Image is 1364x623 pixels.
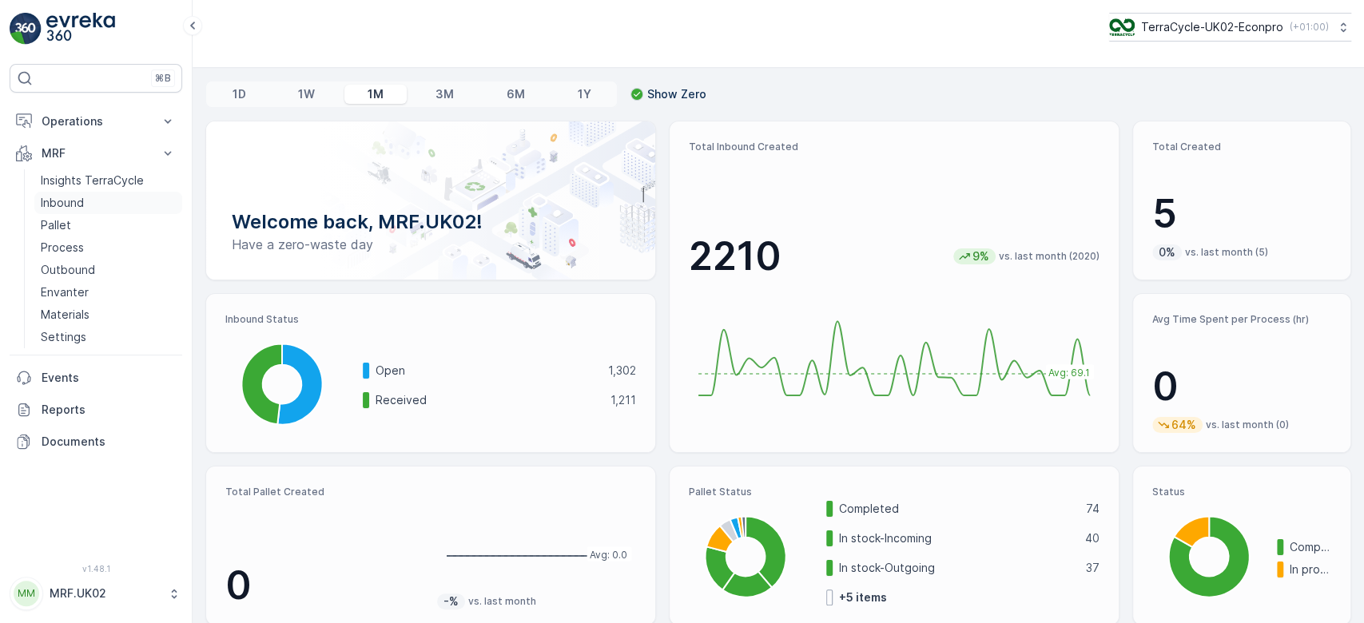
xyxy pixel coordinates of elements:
p: + 5 items [839,589,887,605]
p: ⌘B [155,72,171,85]
p: 1W [298,86,315,102]
img: logo [10,13,42,45]
p: ( +01:00 ) [1290,21,1329,34]
p: 2210 [689,232,781,280]
p: 40 [1085,530,1100,546]
a: Events [10,362,182,394]
p: Documents [42,434,176,450]
p: Insights TerraCycle [41,173,144,188]
p: Envanter [41,284,89,300]
a: Reports [10,394,182,426]
p: Show Zero [647,86,706,102]
p: -% [442,593,460,609]
p: Welcome back, MRF.UK02! [232,209,630,235]
p: Materials [41,307,89,323]
p: Inbound [41,195,84,211]
p: Operations [42,113,150,129]
p: 1D [233,86,246,102]
p: Total Created [1152,141,1331,153]
p: Process [41,240,84,256]
p: 6M [507,86,525,102]
p: vs. last month (2020) [999,250,1100,263]
p: 37 [1086,560,1100,576]
p: MRF [42,145,150,161]
p: Events [42,370,176,386]
a: Documents [10,426,182,458]
p: 1Y [577,86,591,102]
p: TerraCycle-UK02-Econpro [1141,19,1283,35]
p: Total Inbound Created [689,141,1100,153]
p: Have a zero-waste day [232,235,630,254]
a: Pallet [34,214,182,236]
p: MRF.UK02 [50,585,160,601]
p: vs. last month (0) [1206,419,1289,431]
p: 64% [1170,417,1198,433]
a: Insights TerraCycle [34,169,182,192]
button: MRF [10,137,182,169]
p: 1M [368,86,384,102]
a: Inbound [34,192,182,214]
p: Outbound [41,262,95,278]
a: Envanter [34,281,182,304]
p: 9% [971,248,991,264]
p: vs. last month (5) [1185,246,1268,259]
p: Completed [839,501,1076,517]
p: Total Pallet Created [225,486,424,498]
p: Open [376,363,598,379]
p: Settings [41,329,86,345]
a: Process [34,236,182,259]
p: 1,211 [610,392,636,408]
p: In stock-Incoming [839,530,1075,546]
p: 0 [1152,363,1331,411]
button: TerraCycle-UK02-Econpro(+01:00) [1109,13,1351,42]
p: 0 [225,561,424,609]
div: MM [14,581,39,606]
p: Completed [1290,539,1331,555]
p: vs. last month [468,595,536,608]
p: 0% [1157,244,1177,260]
p: 5 [1152,190,1331,238]
p: In progress [1290,561,1331,577]
p: 3M [435,86,454,102]
p: Inbound Status [225,313,636,326]
span: v 1.48.1 [10,564,182,573]
a: Settings [34,326,182,348]
p: In stock-Outgoing [839,560,1076,576]
p: Pallet [41,217,71,233]
p: Received [376,392,600,408]
p: Status [1152,486,1331,498]
a: Outbound [34,259,182,281]
p: 74 [1086,501,1100,517]
p: Avg Time Spent per Process (hr) [1152,313,1331,326]
p: Reports [42,402,176,418]
p: Pallet Status [689,486,1100,498]
p: 1,302 [608,363,636,379]
img: terracycle_logo_wKaHoWT.png [1109,18,1135,36]
button: MMMRF.UK02 [10,577,182,610]
a: Materials [34,304,182,326]
img: logo_light-DOdMpM7g.png [46,13,115,45]
button: Operations [10,105,182,137]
